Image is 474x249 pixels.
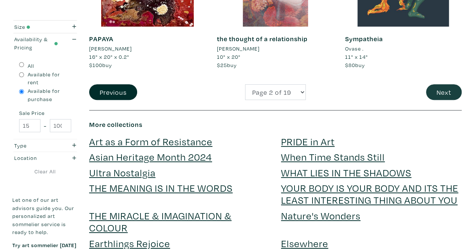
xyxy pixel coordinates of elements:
span: $80 [345,61,355,69]
a: Clear All [12,167,78,176]
a: Nature's Wonders [281,209,360,222]
button: Type [12,139,78,152]
button: Size [12,21,78,33]
div: Type [14,142,58,150]
a: Ultra Nostalgia [89,166,156,179]
span: $100 [89,61,102,69]
label: All [28,62,34,70]
button: Location [12,152,78,164]
h6: More collections [89,121,462,129]
a: the thought of a relationship [217,34,308,43]
a: YOUR BODY IS YOUR BODY AND ITS THE LEAST INTERESTING THING ABOUT YOU [281,181,458,206]
a: Asian Heritage Month 2024 [89,150,212,163]
a: Sympatheia [345,34,383,43]
div: Size [14,23,58,31]
span: - [44,121,46,131]
span: buy [345,61,365,69]
span: $25 [217,61,227,69]
label: Available for rent [28,70,71,86]
p: Let one of our art advisors guide you. Our personalized art sommelier service is ready to help. [12,196,78,236]
a: Art as a Form of Resistance [89,135,212,148]
span: 16" x 20" x 0.2" [89,53,129,60]
a: THE MEANING IS IN THE WORDS [89,181,233,194]
a: When Time Stands Still [281,150,385,163]
a: [PERSON_NAME] [217,45,333,53]
button: Availability & Pricing [12,33,78,54]
a: PAPAYA [89,34,114,43]
a: [PERSON_NAME] [89,45,206,53]
a: PRIDE in Art [281,135,335,148]
li: [PERSON_NAME] [217,45,260,53]
a: Ovase . [345,45,462,53]
button: Previous [89,84,137,100]
div: Availability & Pricing [14,35,58,51]
label: Available for purchase [28,87,71,103]
span: buy [89,61,112,69]
div: Location [14,154,58,162]
a: WHAT LIES IN THE SHADOWS [281,166,411,179]
span: 10" x 20" [217,53,241,60]
span: buy [217,61,237,69]
li: Ovase . [345,45,364,53]
li: [PERSON_NAME] [89,45,132,53]
a: THE MIRACLE & IMAGINATION & COLOUR [89,209,232,234]
button: Next [426,84,462,100]
small: Sale Price [19,110,71,116]
span: 11" x 14" [345,53,368,60]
